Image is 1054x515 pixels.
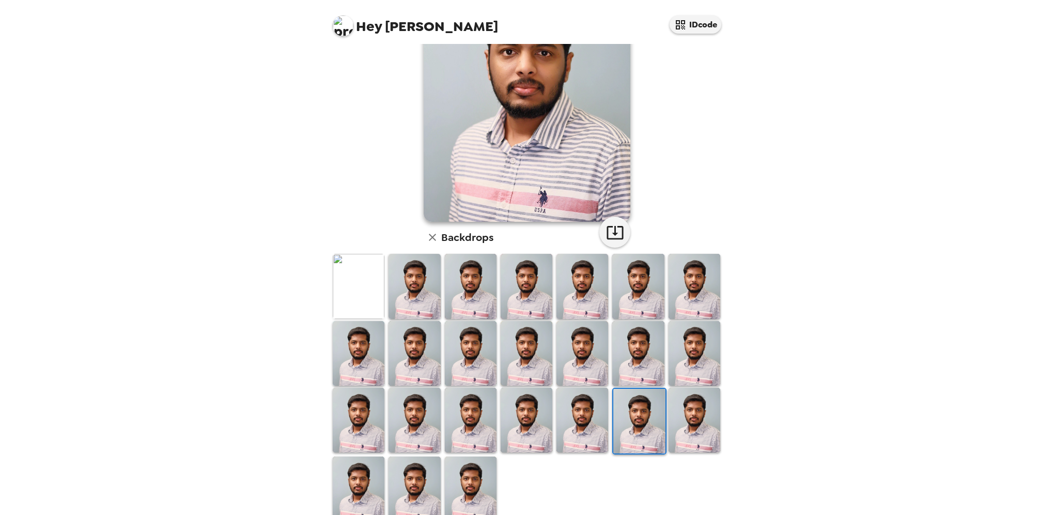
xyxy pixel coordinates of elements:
[356,17,382,36] span: Hey
[441,229,493,246] h6: Backdrops
[670,16,721,34] button: IDcode
[333,16,353,36] img: profile pic
[333,254,384,319] img: Original
[333,10,498,34] span: [PERSON_NAME]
